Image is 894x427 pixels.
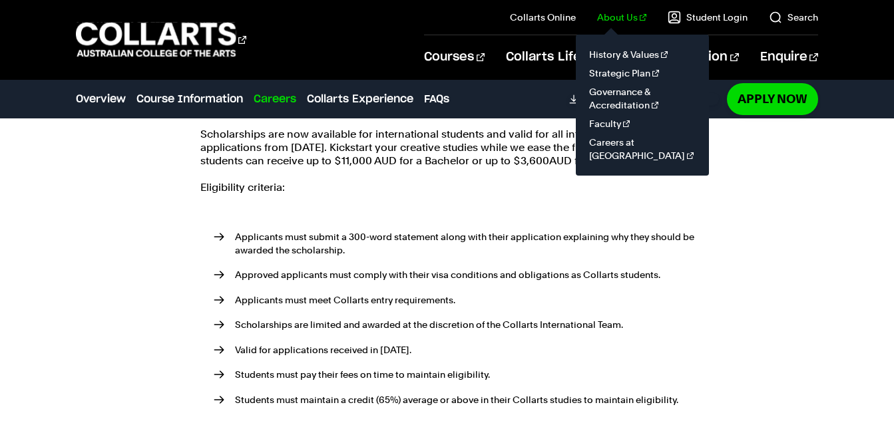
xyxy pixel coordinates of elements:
a: Faculty [586,114,698,133]
p: Scholarships are now available for international students and valid for all international study a... [200,128,694,168]
a: DownloadCourse Guide [569,93,719,105]
a: About Us [597,11,646,24]
a: Careers at [GEOGRAPHIC_DATA] [586,133,698,165]
a: Strategic Plan [586,64,698,82]
a: Courses [424,35,485,79]
div: Go to homepage [76,21,246,59]
a: Course Information [136,91,243,107]
a: Careers [254,91,296,107]
a: Governance & Accreditation [586,82,698,114]
a: Overview [76,91,126,107]
a: Collarts Life [506,35,592,79]
p: Students must pay their fees on time to maintain eligibility. [235,368,694,381]
a: Apply Now [727,83,818,114]
a: Search [769,11,818,24]
a: Collarts Online [510,11,576,24]
a: Enquire [760,35,818,79]
p: Applicants must meet Collarts entry requirements. [235,293,694,307]
a: Student Login [668,11,748,24]
p: Scholarships are limited and awarded at the discretion of the Collarts International Team. [235,318,694,331]
p: Students must maintain a credit (65%) average or above in their Collarts studies to maintain elig... [235,393,694,406]
p: Applicants must submit a 300-word statement along with their application explaining why they shou... [235,230,694,257]
p: Eligibility criteria: [200,181,694,194]
a: FAQs [424,91,449,107]
a: Collarts Experience [307,91,413,107]
a: History & Values [586,45,698,64]
p: Valid for applications received in [DATE]. [235,343,694,356]
p: Approved applicants must comply with their visa conditions and obligations as Collarts students. [235,268,694,281]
